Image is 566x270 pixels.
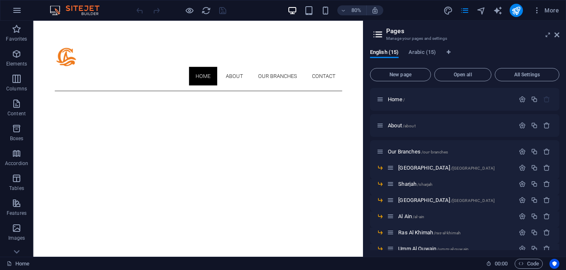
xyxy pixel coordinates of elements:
span: /about [403,124,416,128]
span: Click to open page [398,165,495,171]
span: Click to open page [388,96,405,102]
button: All Settings [495,68,559,81]
span: /our-branches [421,150,448,154]
div: Ras Al Khimah/ras-al-khimah [396,230,515,235]
div: Duplicate [531,164,538,171]
p: Tables [9,185,24,192]
button: New page [370,68,431,81]
div: Duplicate [531,245,538,252]
h3: Manage your pages and settings [386,35,543,42]
div: Umm Al Quwain/umm-al-quwain [396,246,515,251]
p: Columns [6,85,27,92]
h2: Pages [386,27,559,35]
div: Remove [543,122,550,129]
div: Remove [543,148,550,155]
p: Boxes [10,135,24,142]
p: Accordion [5,160,28,167]
span: Click to open page [388,148,448,155]
button: Open all [434,68,491,81]
div: About/about [385,123,515,128]
div: Duplicate [531,180,538,187]
div: Remove [543,213,550,220]
span: / [403,97,405,102]
h6: 80% [350,5,363,15]
i: Pages (Ctrl+Alt+S) [460,6,469,15]
button: text_generator [493,5,503,15]
span: Click to open page [388,122,416,129]
span: /umm-al-quwain [437,247,469,251]
div: Settings [519,180,526,187]
div: Settings [519,197,526,204]
img: Editor Logo [48,5,110,15]
span: Click to open page [398,197,495,203]
div: Sharjah/sharjah [396,181,515,187]
span: New page [374,72,427,77]
button: design [443,5,453,15]
div: Remove [543,197,550,204]
i: On resize automatically adjust zoom level to fit chosen device. [371,7,379,14]
div: Duplicate [531,148,538,155]
div: Our Branches/our-branches [385,149,515,154]
div: Home/ [385,97,515,102]
span: Code [518,259,539,269]
div: Duplicate [531,96,538,103]
div: Remove [543,245,550,252]
span: English (15) [370,47,399,59]
div: Language Tabs [370,49,559,65]
div: Remove [543,180,550,187]
p: Images [8,235,25,241]
p: Favorites [6,36,27,42]
i: Publish [511,6,521,15]
button: 80% [337,5,367,15]
div: Settings [519,122,526,129]
span: More [533,6,559,15]
span: Click to open page [398,246,469,252]
div: Duplicate [531,229,538,236]
span: /[GEOGRAPHIC_DATA] [451,198,495,203]
span: Arabic (15) [409,47,436,59]
span: /ras-al-khimah [434,231,461,235]
span: All Settings [498,72,556,77]
div: Al Ain/al-ain [396,214,515,219]
div: Duplicate [531,122,538,129]
span: Click to open page [398,213,424,219]
span: : [501,260,502,267]
div: Remove [543,164,550,171]
span: Click to open page [398,181,433,187]
div: Settings [519,164,526,171]
button: Code [515,259,543,269]
button: navigator [477,5,486,15]
div: [GEOGRAPHIC_DATA]/[GEOGRAPHIC_DATA] [396,165,515,170]
button: Click here to leave preview mode and continue editing [184,5,194,15]
a: Click to cancel selection. Double-click to open Pages [7,259,29,269]
button: reload [201,5,211,15]
p: Elements [6,61,27,67]
div: Remove [543,229,550,236]
div: Settings [519,213,526,220]
div: Settings [519,96,526,103]
i: AI Writer [493,6,503,15]
div: Duplicate [531,197,538,204]
div: The startpage cannot be deleted [543,96,550,103]
button: Usercentrics [549,259,559,269]
i: Design (Ctrl+Alt+Y) [443,6,453,15]
span: /[GEOGRAPHIC_DATA] [451,166,495,170]
span: 00 00 [495,259,508,269]
div: Duplicate [531,213,538,220]
div: Settings [519,245,526,252]
h6: Session time [486,259,508,269]
i: Reload page [201,6,211,15]
div: [GEOGRAPHIC_DATA]/[GEOGRAPHIC_DATA] [396,197,515,203]
button: More [530,4,562,17]
p: Content [7,110,26,117]
span: Open all [438,72,488,77]
span: Click to open page [398,229,461,236]
div: Settings [519,148,526,155]
div: Settings [519,229,526,236]
i: Navigator [477,6,486,15]
p: Features [7,210,27,216]
span: /al-ain [413,214,424,219]
button: publish [510,4,523,17]
button: pages [460,5,470,15]
span: /sharjah [417,182,433,187]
